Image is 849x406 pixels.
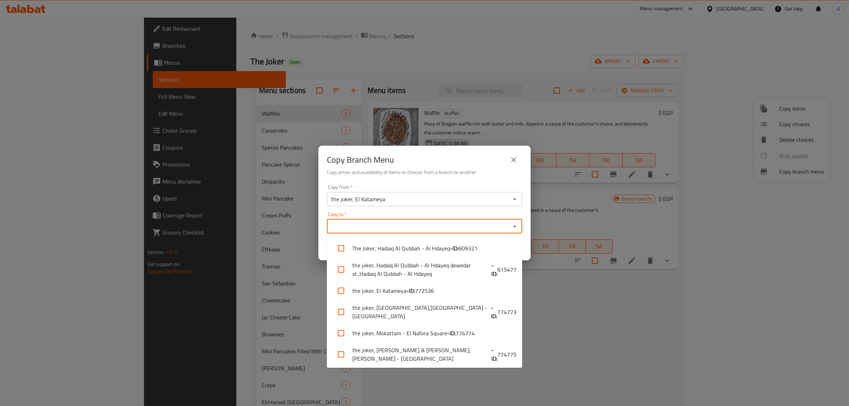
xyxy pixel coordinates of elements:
b: - ID: [406,286,415,295]
span: 609321 [458,244,478,253]
li: The Joker, Hadaiq Al Qubbah - Al Hdayeq [327,238,522,259]
li: the joker, [GEOGRAPHIC_DATA],[GEOGRAPHIC_DATA] - [GEOGRAPHIC_DATA] [327,301,522,323]
li: the joker, Mokattam - El Nafora Square [327,323,522,344]
h6: Copy prices and availability of items or choices from a branch to another [327,168,522,176]
b: - ID: [491,346,497,363]
b: - ID: [491,261,497,278]
li: the joker, El Katameya [327,280,522,301]
span: 772536 [415,286,434,295]
span: 615477 [497,265,516,274]
span: 774775 [497,350,516,359]
b: - ID: [450,244,458,253]
button: close [505,151,522,168]
button: Close [510,221,520,231]
b: - ID: [491,303,497,320]
li: the joker, Hadaiq Al Qubbah - Al Hdayeq dewedar st.,Hadaiq Al Qubbah - Al Hdayeq [327,259,522,280]
button: Open [510,194,520,204]
li: the joker, [PERSON_NAME] & [PERSON_NAME],[PERSON_NAME] - [GEOGRAPHIC_DATA] [327,344,522,365]
h2: Copy Branch Menu [327,154,394,166]
span: 774774 [456,329,475,337]
span: 774773 [497,308,516,316]
b: - ID: [447,329,456,337]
